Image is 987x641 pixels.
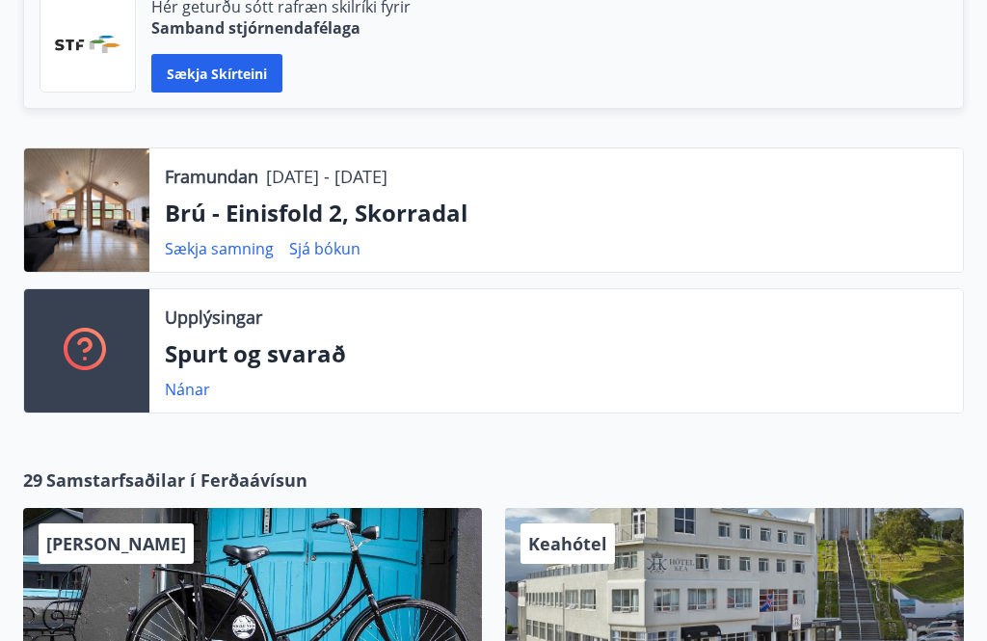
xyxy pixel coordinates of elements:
[165,379,210,400] a: Nánar
[528,532,607,555] span: Keahótel
[151,17,411,39] p: Samband stjórnendafélaga
[289,238,360,259] a: Sjá bókun
[46,467,307,493] span: Samstarfsaðilar í Ferðaávísun
[151,54,282,93] button: Sækja skírteini
[165,164,258,189] p: Framundan
[165,197,947,229] p: Brú - Einisfold 2, Skorradal
[165,238,274,259] a: Sækja samning
[165,337,947,370] p: Spurt og svarað
[55,36,120,53] img: vjCaq2fThgY3EUYqSgpjEiBg6WP39ov69hlhuPVN.png
[266,164,387,189] p: [DATE] - [DATE]
[23,467,42,493] span: 29
[46,532,186,555] span: [PERSON_NAME]
[165,305,262,330] p: Upplýsingar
